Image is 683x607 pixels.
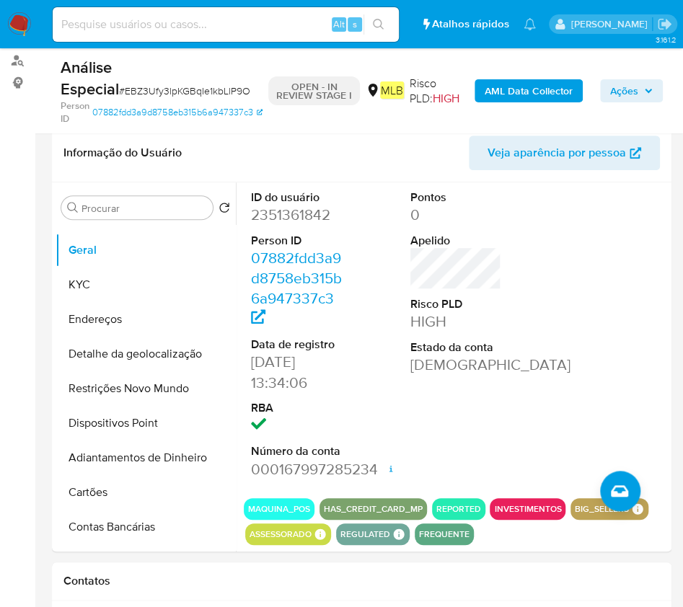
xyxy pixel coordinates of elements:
dt: Número da conta [251,443,343,459]
button: Adiantamentos de Dinheiro [56,440,236,475]
b: Person ID [61,99,89,125]
p: OPEN - IN REVIEW STAGE I [268,76,360,105]
button: Detalhe da geolocalização [56,337,236,371]
span: Veja aparência por pessoa [488,136,626,170]
span: 3.161.2 [655,34,676,45]
dt: ID do usuário [251,190,343,205]
dd: [DEMOGRAPHIC_DATA] [410,355,502,375]
button: Ações [600,79,663,102]
button: Veja aparência por pessoa [469,136,660,170]
a: 07882fdd3a9d8758eb315b6a947337c3 [251,247,342,329]
button: Cartões [56,475,236,510]
dt: Person ID [251,233,343,249]
button: Dispositivos Point [56,406,236,440]
span: Alt [333,17,345,31]
b: Análise Especial [61,56,119,100]
a: 07882fdd3a9d8758eb315b6a947337c3 [92,99,263,125]
b: AML Data Collector [485,79,573,102]
span: Ações [610,79,638,102]
dd: 000167997285234 [251,459,343,479]
em: MLB [380,81,404,99]
button: Geral [56,233,236,267]
span: Risco PLD: [410,76,463,107]
dt: Pontos [410,190,502,205]
input: Pesquise usuários ou casos... [53,15,399,34]
dd: [DATE] 13:34:06 [251,352,343,392]
dd: HIGH [410,311,502,332]
span: # EBZ3Ufy3lpKGBqIe1kbLlP9O [119,84,250,98]
dt: Data de registro [251,337,343,353]
button: Procurar [67,202,79,213]
span: s [353,17,357,31]
button: Contas Bancárias [56,510,236,544]
dd: 0 [410,205,502,225]
h1: Informação do Usuário [63,146,182,160]
p: juliane.miranda@mercadolivre.com [570,17,652,31]
button: Restrições Novo Mundo [56,371,236,406]
button: Retornar ao pedido padrão [219,202,230,218]
h1: Contatos [63,574,660,588]
button: Endereços [56,302,236,337]
dd: 2351361842 [251,205,343,225]
a: Notificações [524,18,536,30]
span: HIGH [433,90,459,107]
dt: Risco PLD [410,296,502,312]
button: AML Data Collector [475,79,583,102]
button: search-icon [363,14,393,35]
dt: RBA [251,400,343,416]
input: Procurar [81,202,207,215]
dt: Apelido [410,233,502,249]
button: KYC [56,267,236,302]
dt: Estado da conta [410,340,502,355]
a: Sair [657,17,672,32]
button: Dados Modificados [56,544,236,579]
span: Atalhos rápidos [432,17,509,32]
